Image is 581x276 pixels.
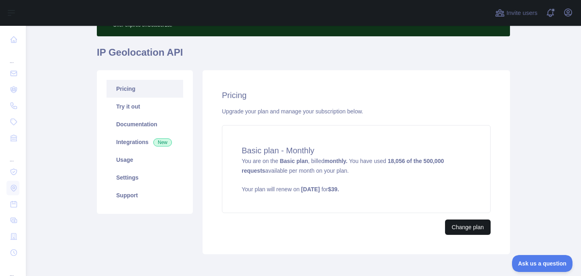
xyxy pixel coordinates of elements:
[493,6,539,19] button: Invite users
[107,115,183,133] a: Documentation
[153,138,172,146] span: New
[222,90,491,101] h2: Pricing
[107,151,183,169] a: Usage
[242,185,471,193] p: Your plan will renew on for
[6,147,19,163] div: ...
[506,8,537,18] span: Invite users
[97,46,510,65] h1: IP Geolocation API
[242,145,471,156] h4: Basic plan - Monthly
[242,158,471,193] span: You are on the , billed You have used available per month on your plan.
[324,158,347,164] strong: monthly.
[328,186,339,192] strong: $ 39 .
[107,133,183,151] a: Integrations New
[301,186,320,192] strong: [DATE]
[445,220,491,235] button: Change plan
[6,48,19,65] div: ...
[107,80,183,98] a: Pricing
[107,98,183,115] a: Try it out
[107,186,183,204] a: Support
[280,158,308,164] strong: Basic plan
[222,107,491,115] div: Upgrade your plan and manage your subscription below.
[512,255,573,272] iframe: Toggle Customer Support
[107,169,183,186] a: Settings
